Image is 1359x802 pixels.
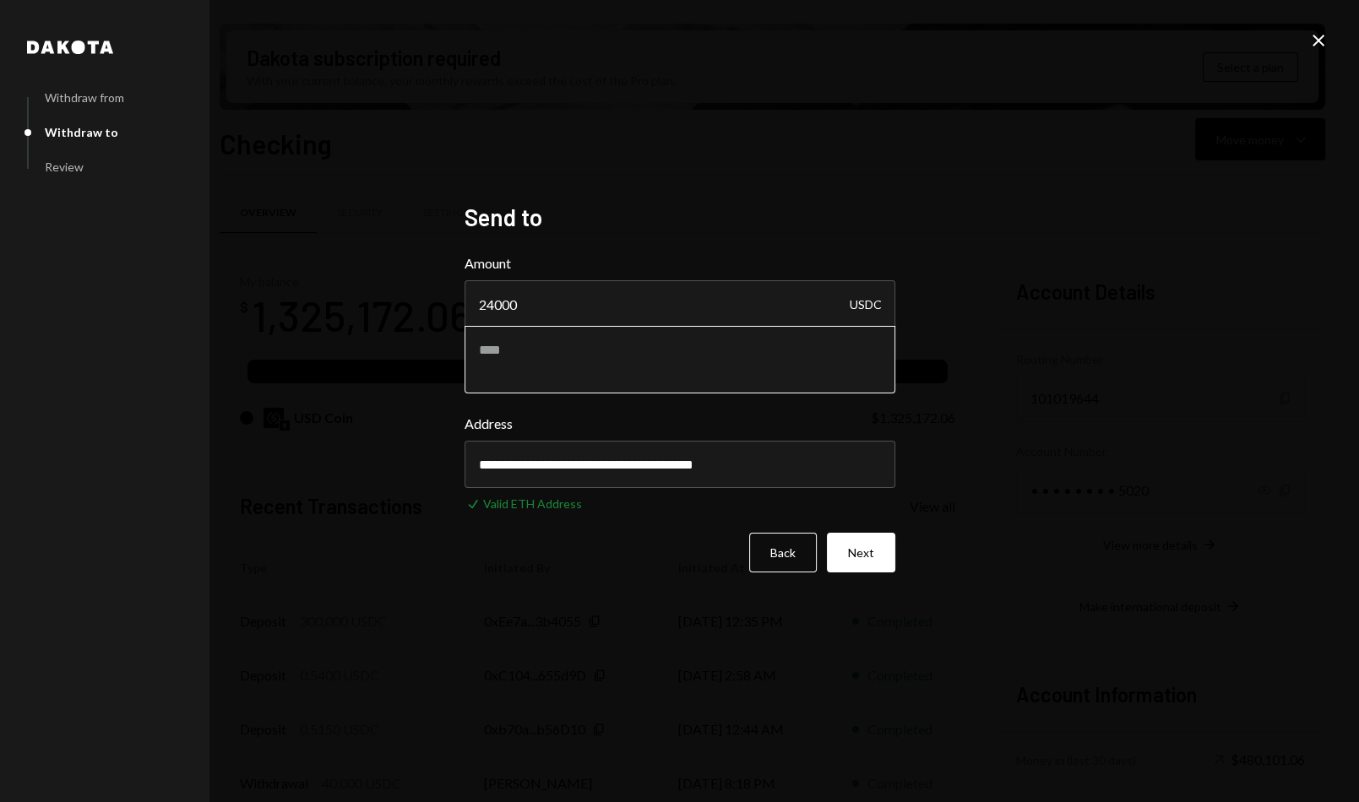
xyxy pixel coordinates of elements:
[749,533,817,572] button: Back
[465,201,895,234] h2: Send to
[483,495,582,512] div: Valid ETH Address
[465,253,895,274] label: Amount
[827,533,895,572] button: Next
[465,280,895,328] input: Enter amount
[850,280,882,328] div: USDC
[45,125,118,139] div: Withdraw to
[45,90,124,105] div: Withdraw from
[465,414,895,434] label: Address
[45,160,84,174] div: Review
